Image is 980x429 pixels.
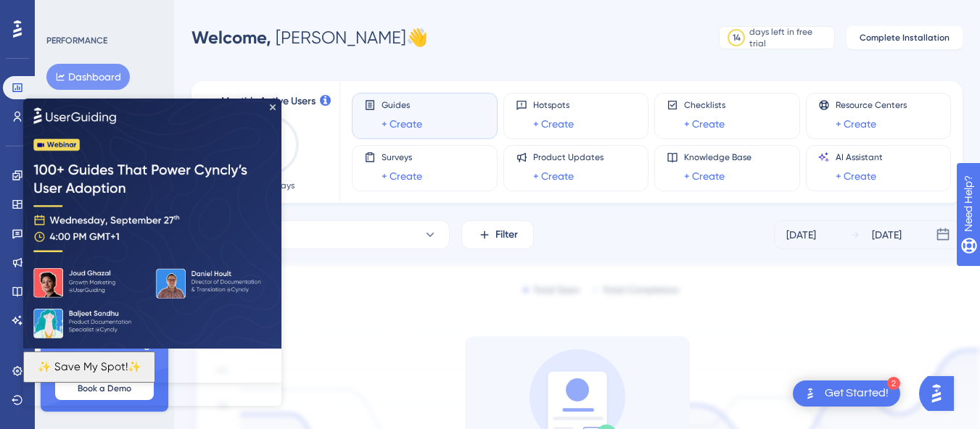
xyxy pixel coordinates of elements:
[836,99,907,111] span: Resource Centers
[382,115,422,133] a: + Create
[825,386,889,401] div: Get Started!
[533,167,574,185] a: + Create
[192,27,271,48] span: Welcome,
[533,151,604,163] span: Product Updates
[802,385,819,402] img: launcher-image-alternative-text
[684,115,725,133] a: + Create
[887,377,900,390] div: 2
[860,32,950,43] span: Complete Installation
[46,96,104,122] button: Goals
[461,220,534,249] button: Filter
[221,93,316,110] span: Monthly Active Users
[684,151,752,163] span: Knowledge Base
[749,26,830,49] div: days left in free trial
[192,26,428,49] div: [PERSON_NAME] 👋
[46,64,130,90] button: Dashboard
[872,226,902,243] div: [DATE]
[684,99,725,111] span: Checklists
[192,220,450,249] button: All Guides
[46,35,107,46] div: PERFORMANCE
[836,167,876,185] a: + Create
[836,151,883,163] span: AI Assistant
[533,99,574,111] span: Hotspots
[684,167,725,185] a: + Create
[919,372,963,415] iframe: UserGuiding AI Assistant Launcher
[382,99,422,111] span: Guides
[836,115,876,133] a: + Create
[733,32,741,43] div: 14
[382,151,422,163] span: Surveys
[382,167,422,185] a: + Create
[247,6,252,12] div: Close Preview
[495,226,518,243] span: Filter
[533,115,574,133] a: + Create
[847,26,963,49] button: Complete Installation
[34,4,91,21] span: Need Help?
[786,226,816,243] div: [DATE]
[793,380,900,407] div: Open Get Started! checklist, remaining modules: 2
